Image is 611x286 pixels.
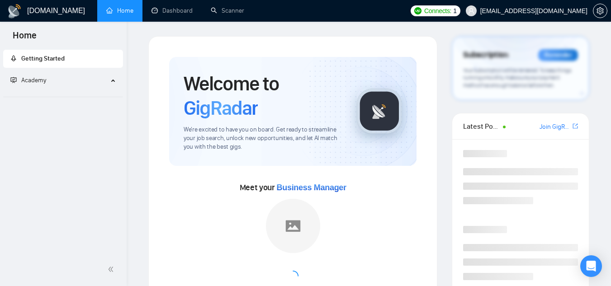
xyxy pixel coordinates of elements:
[7,4,22,19] img: logo
[3,93,123,99] li: Academy Homepage
[463,121,500,132] span: Latest Posts from the GigRadar Community
[463,47,508,63] span: Subscription
[10,55,17,61] span: rocket
[468,8,474,14] span: user
[593,4,607,18] button: setting
[453,6,457,16] span: 1
[3,50,123,68] li: Getting Started
[593,7,607,14] a: setting
[357,89,402,134] img: gigradar-logo.png
[580,255,602,277] div: Open Intercom Messenger
[184,96,258,120] span: GigRadar
[184,126,342,151] span: We're excited to have you on board. Get ready to streamline your job search, unlock new opportuni...
[10,77,17,83] span: fund-projection-screen
[21,55,65,62] span: Getting Started
[424,6,451,16] span: Connects:
[573,122,578,131] a: export
[184,71,342,120] h1: Welcome to
[593,7,607,14] span: setting
[286,269,300,283] span: loading
[266,199,320,253] img: placeholder.png
[414,7,422,14] img: upwork-logo.png
[10,76,46,84] span: Academy
[277,183,346,192] span: Business Manager
[463,67,571,89] span: Your subscription will be renewed. To keep things running smoothly, make sure your payment method...
[152,7,193,14] a: dashboardDashboard
[21,76,46,84] span: Academy
[538,49,578,61] div: Reminder
[573,122,578,130] span: export
[108,265,117,274] span: double-left
[211,7,244,14] a: searchScanner
[5,29,44,48] span: Home
[240,183,346,192] span: Meet your
[540,122,571,132] a: Join GigRadar Slack Community
[106,7,133,14] a: homeHome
